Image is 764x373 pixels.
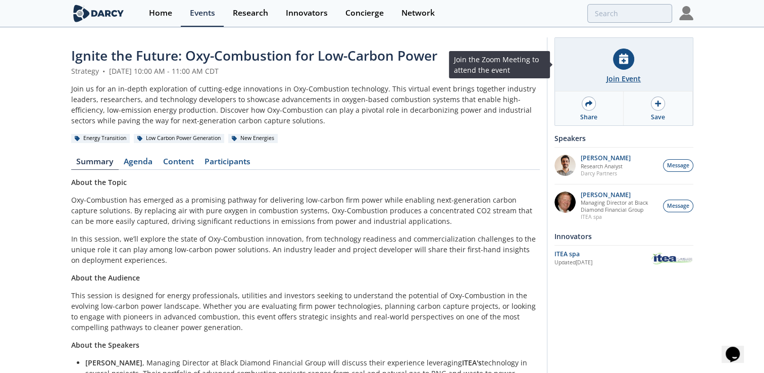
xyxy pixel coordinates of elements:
[401,9,435,17] div: Network
[71,66,540,76] div: Strategy [DATE] 10:00 AM - 11:00 AM CDT
[85,358,142,367] strong: [PERSON_NAME]
[149,9,172,17] div: Home
[722,333,754,363] iframe: chat widget
[606,73,641,84] div: Join Event
[554,192,576,213] img: 5c882eca-8b14-43be-9dc2-518e113e9a37
[554,155,576,176] img: e78dc165-e339-43be-b819-6f39ce58aec6
[581,199,657,213] p: Managing Director at Black Diamond Financial Group
[71,290,540,333] p: This session is designed for energy professionals, utilities and investors seeking to understand ...
[345,9,384,17] div: Concierge
[554,259,651,267] div: Updated [DATE]
[119,158,158,170] a: Agenda
[228,134,278,143] div: New Energies
[554,129,693,147] div: Speakers
[651,113,665,122] div: Save
[679,6,693,20] img: Profile
[71,158,119,170] a: Summary
[101,66,107,76] span: •
[581,192,657,199] p: [PERSON_NAME]
[587,4,672,23] input: Advanced Search
[581,155,631,162] p: [PERSON_NAME]
[667,162,689,170] span: Message
[581,213,657,220] p: ITEA spa
[71,5,126,22] img: logo-wide.svg
[581,170,631,177] p: Darcy Partners
[199,158,256,170] a: Participants
[554,249,693,267] a: ITEA spa Updated[DATE] ITEA spa
[462,358,482,367] strong: ITEA's
[158,158,199,170] a: Content
[554,250,651,259] div: ITEA spa
[663,159,693,172] button: Message
[667,202,689,210] span: Message
[233,9,268,17] div: Research
[651,251,693,266] img: ITEA spa
[190,9,215,17] div: Events
[71,340,139,350] strong: About the Speakers
[71,195,540,226] p: Oxy-Combustion has emerged as a promising pathway for delivering low-carbon firm power while enab...
[580,113,597,122] div: Share
[134,134,225,143] div: Low Carbon Power Generation
[71,177,127,187] strong: About the Topic
[71,134,130,143] div: Energy Transition
[71,234,540,265] p: In this session, we’ll explore the state of Oxy-Combustion innovation, from technology readiness ...
[581,163,631,170] p: Research Analyst
[663,200,693,212] button: Message
[71,83,540,126] div: Join us for an in-depth exploration of cutting-edge innovations in Oxy-Combustion technology. Thi...
[71,273,140,283] strong: About the Audience
[71,46,437,65] span: Ignite the Future: Oxy-Combustion for Low-Carbon Power
[554,227,693,245] div: Innovators
[286,9,328,17] div: Innovators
